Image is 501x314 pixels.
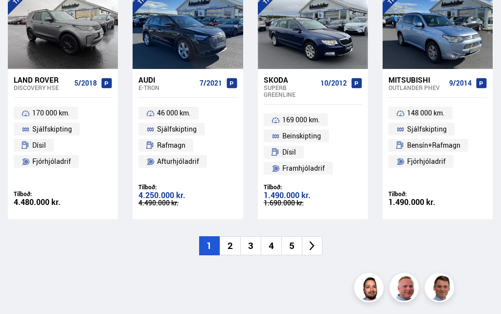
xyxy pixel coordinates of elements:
div: 1.490.000 kr. [264,191,362,200]
span: Framhjóladrif [282,162,325,174]
div: Tilboð: [388,190,487,198]
a: Mitsubishi Outlander PHEV 9/2014 148 000 km. Sjálfskipting Bensín+Rafmagn Fjórhjóladrif Tilboð: 1... [383,69,493,219]
div: Skoda [264,75,317,84]
span: Bensín+Rafmagn [407,139,460,151]
span: 170 000 km. [32,107,70,119]
span: Dísil [32,139,46,151]
div: Land Rover [14,75,70,84]
div: Discovery HSE [14,84,70,91]
img: siFngHWaQ9KaOqBr.png [391,274,420,304]
span: 10/2012 [320,79,347,87]
div: 4.490.000 kr. [138,200,237,206]
span: Sjálfskipting [407,123,447,135]
div: Audi [138,75,195,84]
span: 169 000 km. [282,114,320,126]
div: Tilboð: [264,183,362,191]
a: Skoda Superb GREENLINE 10/2012 169 000 km. Beinskipting Dísil Framhjóladrif Tilboð: 1.490.000 kr.... [258,69,368,219]
div: Tilboð: [138,183,237,191]
span: Sjálfskipting [157,123,197,135]
div: Superb GREENLINE [264,84,317,98]
div: Outlander PHEV [388,84,445,91]
span: Fjórhjóladrif [32,156,71,167]
img: nhp88E3Fdnt1Opn2.png [356,274,385,304]
li: 3 [240,236,261,255]
li: 2 [220,236,240,255]
span: 148 000 km. [407,107,445,119]
span: Rafmagn [157,139,185,151]
button: Opna LiveChat spjallviðmót [8,4,37,33]
div: e-tron [138,84,195,91]
span: Beinskipting [282,130,321,142]
li: 5 [281,236,302,255]
a: Land Rover Discovery HSE 5/2018 170 000 km. Sjálfskipting Dísil Fjórhjóladrif Tilboð: 4.480.000 kr. [8,69,118,219]
span: Sjálfskipting [32,123,72,135]
div: 4.250.000 kr. [138,191,237,200]
div: Tilboð: [14,190,112,198]
span: 9/2014 [449,79,472,87]
span: 46 000 km. [157,107,191,119]
span: Fjórhjóladrif [407,156,446,167]
img: FbJEzSuNWCJXmdc-.webp [426,274,455,304]
span: 7/2021 [200,79,222,87]
div: 1.490.000 kr. [388,198,487,206]
a: Audi e-tron 7/2021 46 000 km. Sjálfskipting Rafmagn Afturhjóladrif Tilboð: 4.250.000 kr. 4.490.00... [133,69,243,219]
div: 1.690.000 kr. [264,200,362,206]
div: Mitsubishi [388,75,445,84]
span: Afturhjóladrif [157,156,199,167]
div: 4.480.000 kr. [14,198,112,206]
span: 5/2018 [74,79,97,87]
li: 1 [199,236,220,255]
li: 4 [261,236,281,255]
span: Dísil [282,146,296,158]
